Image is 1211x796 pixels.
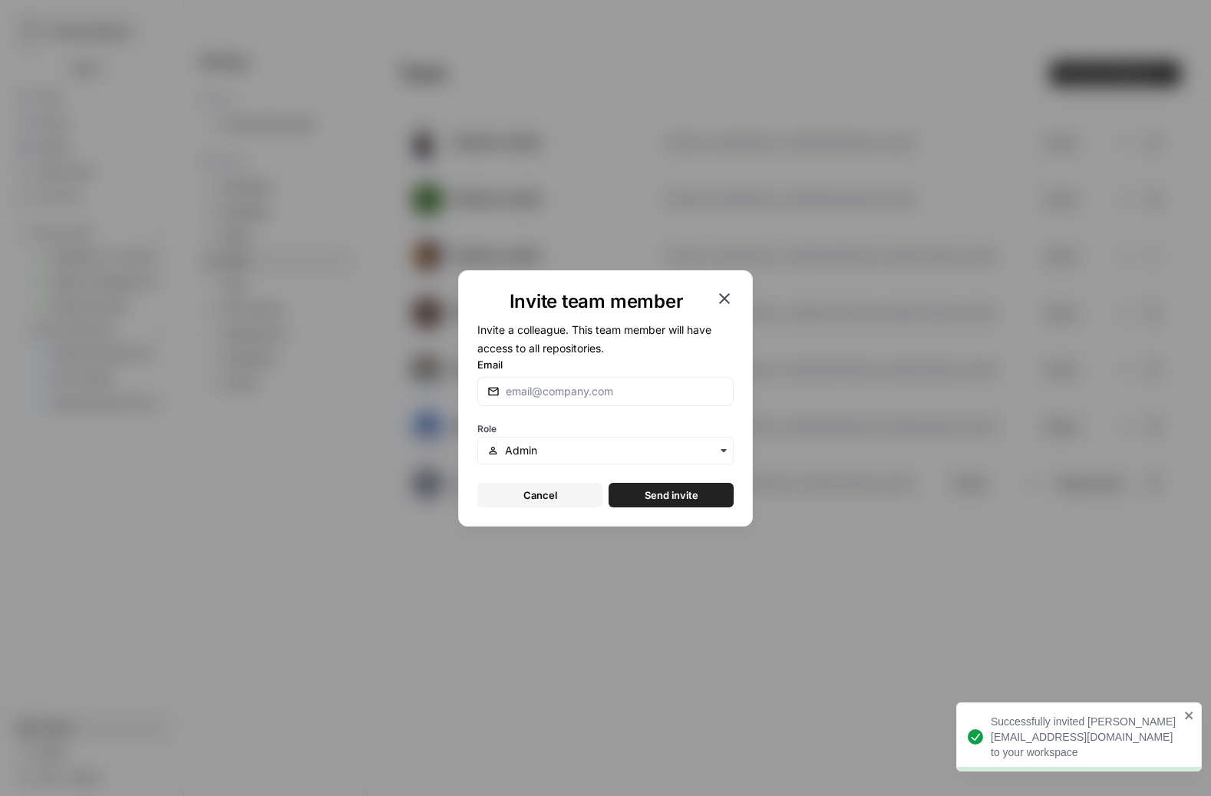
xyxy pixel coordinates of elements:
button: Send invite [609,483,734,507]
h1: Invite team member [477,289,715,314]
input: email@company.com [506,384,724,399]
span: Invite a colleague. This team member will have access to all repositories. [477,323,711,355]
span: Send invite [645,487,698,503]
label: Email [477,357,734,372]
div: Successfully invited [PERSON_NAME][EMAIL_ADDRESS][DOMAIN_NAME] to your workspace [991,714,1180,760]
span: Role [477,423,497,434]
span: Cancel [523,487,557,503]
button: close [1184,709,1195,722]
button: Cancel [477,483,602,507]
input: Admin [505,443,724,458]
